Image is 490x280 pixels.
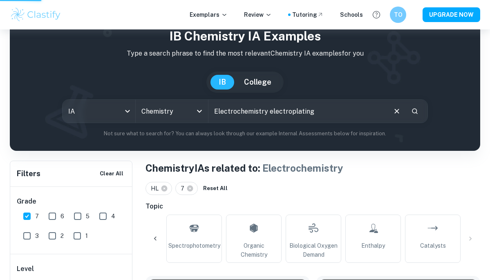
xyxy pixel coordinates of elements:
[111,212,115,221] span: 4
[145,202,480,211] h6: Topic
[16,49,474,58] p: Type a search phrase to find the most relevant Chemistry IA examples for you
[60,231,64,240] span: 2
[190,10,228,19] p: Exemplars
[390,7,406,23] button: TO
[262,162,343,174] span: Electrochemistry
[17,197,126,206] h6: Grade
[16,130,474,138] p: Not sure what to search for? You can always look through our example Internal Assessments below f...
[35,231,39,240] span: 3
[17,168,40,179] h6: Filters
[408,104,422,118] button: Search
[361,241,385,250] span: Enthalpy
[63,100,135,123] div: IA
[85,231,88,240] span: 1
[145,161,480,175] h1: Chemistry IAs related to:
[10,7,62,23] img: Clastify logo
[420,241,446,250] span: Catalysts
[86,212,89,221] span: 5
[236,75,280,90] button: College
[230,241,278,259] span: Organic Chemistry
[244,10,272,19] p: Review
[394,10,403,19] h6: TO
[389,103,405,119] button: Clear
[145,182,172,195] div: HL
[210,75,234,90] button: IB
[60,212,64,221] span: 6
[201,182,230,195] button: Reset All
[289,241,338,259] span: Biological Oxygen Demand
[16,27,474,45] h1: IB Chemistry IA examples
[292,10,324,19] a: Tutoring
[423,7,480,22] button: UPGRADE NOW
[181,184,188,193] span: 7
[208,100,386,123] input: E.g. enthalpy of combustion, Winkler method, phosphate and temperature...
[35,212,39,221] span: 7
[369,8,383,22] button: Help and Feedback
[17,264,126,274] h6: Level
[194,105,205,117] button: Open
[168,241,220,250] span: Spectrophotometry
[175,182,198,195] div: 7
[340,10,363,19] a: Schools
[98,168,125,180] button: Clear All
[151,184,162,193] span: HL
